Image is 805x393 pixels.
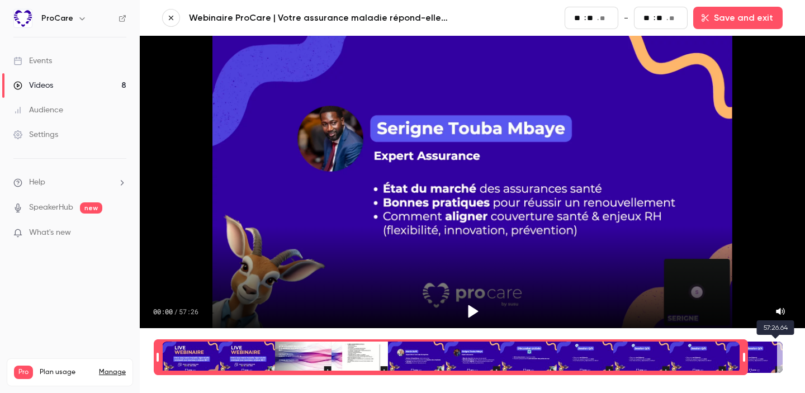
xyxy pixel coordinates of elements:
[80,202,102,214] span: new
[669,12,678,25] input: milliseconds
[656,12,665,24] input: seconds
[29,227,71,239] span: What's new
[99,368,126,377] a: Manage
[179,307,198,316] span: 57:26
[565,7,618,29] fieldset: 00:00.00
[624,11,628,25] span: -
[587,12,596,24] input: seconds
[41,13,73,24] h6: ProCare
[600,12,609,25] input: milliseconds
[140,36,805,328] section: Video player
[189,11,457,25] a: Webinaire ProCare | Votre assurance maladie répond-elle aux enjeux RH ?
[584,12,586,24] span: :
[174,307,178,316] span: /
[654,12,655,24] span: :
[153,307,198,316] div: 00:00
[13,55,52,67] div: Events
[769,300,792,323] button: Mute
[13,80,53,91] div: Videos
[13,177,126,188] li: help-dropdown-opener
[162,342,783,373] div: Time range selector
[597,12,599,24] span: .
[13,129,58,140] div: Settings
[574,12,583,24] input: minutes
[29,177,45,188] span: Help
[14,10,32,27] img: ProCare
[13,105,63,116] div: Audience
[666,12,668,24] span: .
[634,7,688,29] fieldset: 57:26.64
[29,202,73,214] a: SpeakerHub
[14,366,33,379] span: Pro
[740,340,748,374] div: Time range seconds end time
[40,368,92,377] span: Plan usage
[459,298,486,325] button: Play
[153,307,173,316] span: 00:00
[154,340,162,374] div: Time range seconds start time
[643,12,652,24] input: minutes
[693,7,783,29] button: Save and exit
